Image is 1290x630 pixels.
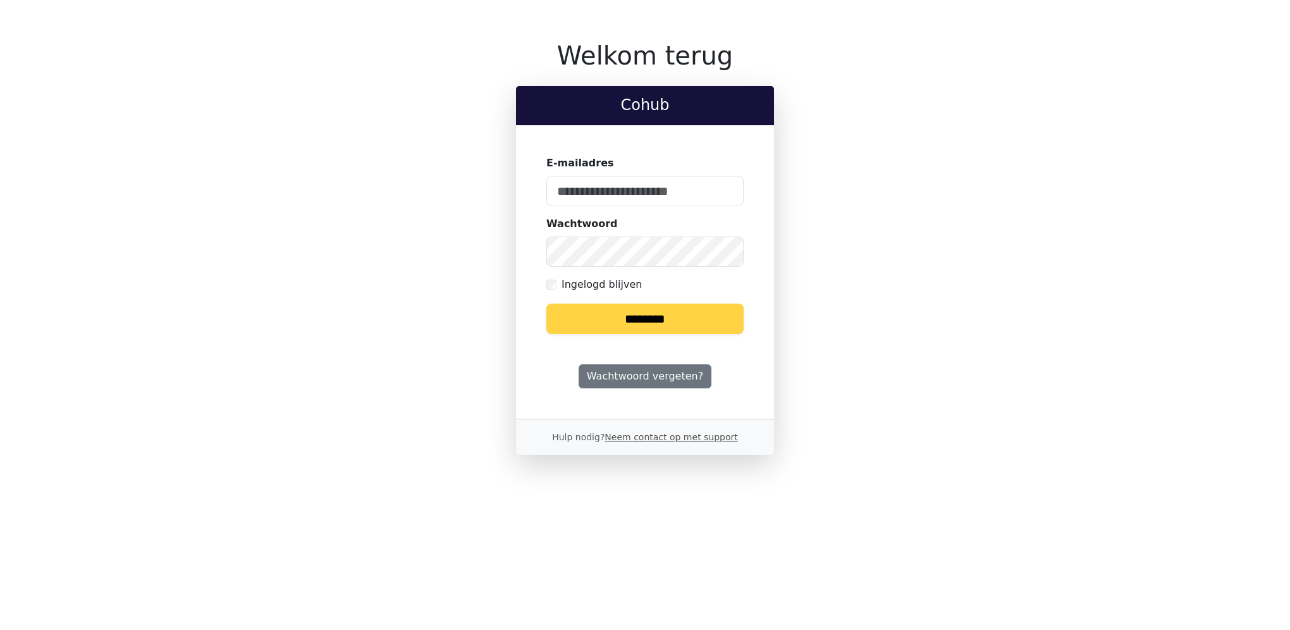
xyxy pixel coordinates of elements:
[579,364,711,388] a: Wachtwoord vergeten?
[562,277,642,292] label: Ingelogd blijven
[546,156,614,171] label: E-mailadres
[605,432,737,442] a: Neem contact op met support
[516,40,774,71] h1: Welkom terug
[526,96,764,114] h2: Cohub
[552,432,738,442] small: Hulp nodig?
[546,216,618,232] label: Wachtwoord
